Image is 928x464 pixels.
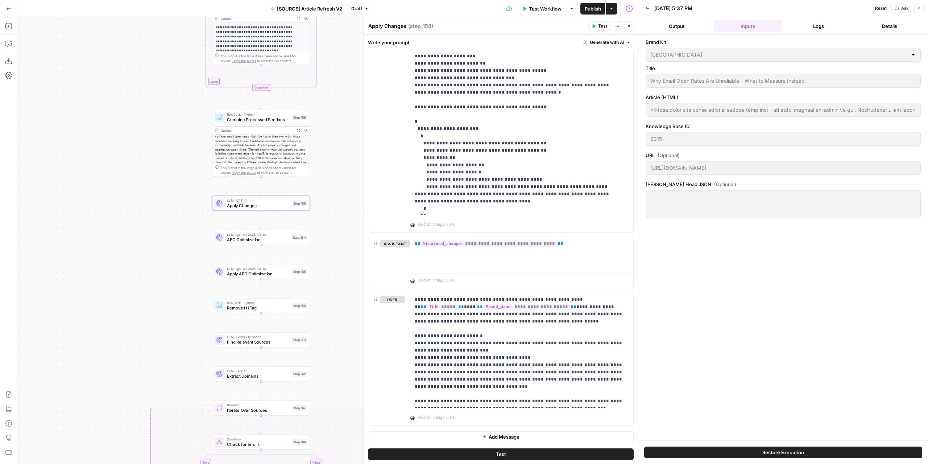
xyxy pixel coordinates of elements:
g: Edge from step_162 to step_167 [260,381,262,400]
button: Reset [872,4,890,13]
input: New North [650,51,907,58]
span: LLM · GPT-4.1 [227,369,289,374]
span: Ask [901,5,909,12]
div: Complete [212,84,310,91]
span: LLM · GPT-4.1 [227,198,289,203]
span: (Optional) [714,181,736,188]
g: Edge from step_159 to step_179 [260,313,262,332]
g: Edge from step_187-iteration-end to step_189 [260,91,262,109]
button: [SOURCE] Article Refresh V2 [266,3,347,15]
span: Run Code · Python [227,112,289,117]
button: Draft [348,4,372,13]
span: Combine Processed Sections [227,116,289,123]
span: Test [598,23,607,29]
span: [SOURCE] Article Refresh V2 [277,5,342,12]
div: assistant [368,237,405,288]
span: Run Code · Python [227,300,289,305]
label: Knowledge Base ID [646,123,921,130]
div: Step 158 [292,201,307,206]
button: Test [588,21,610,31]
span: Test Workflow [529,5,562,12]
label: Article (HTML) [646,94,921,101]
span: Copy the output [232,59,256,63]
g: Edge from step_185 to step_159 [260,279,262,297]
span: Check for Errors [227,441,289,447]
span: LLM · Perplexity Sonar [227,334,289,340]
g: Edge from step_158 to step_184 [260,211,262,229]
div: Step 184 [292,235,307,241]
g: Edge from step_167 to step_168 [260,415,262,434]
div: LLM · gpt-4.1-2025-04-14Apply AEO OptimizationStep 185 [212,264,310,279]
button: Add Message [368,431,634,442]
button: Publish [580,3,605,15]
div: Step 167 [292,405,307,411]
span: Iteration [227,403,289,408]
span: LLM · gpt-4.1-2025-04-14 [227,266,289,271]
button: Test [368,448,634,460]
button: user [380,296,405,303]
span: Apply Changes [227,202,289,209]
button: Test Workflow [518,3,566,15]
button: Details [855,20,924,32]
div: Run Code · PythonCombine Processed SectionsStep 189Output<p>Your email open rates might be higher... [212,110,310,177]
div: user [368,293,405,425]
div: LLM · gpt-4.1-2025-04-14AEO OptimizationStep 184 [212,230,310,245]
div: Output [221,16,293,21]
label: Title [646,65,921,72]
span: Restore Execution [762,449,804,456]
g: Edge from step_184 to step_185 [260,245,262,263]
div: LLM · GPT-4.1Apply ChangesStep 158 [212,196,310,211]
button: Output [643,20,711,32]
span: Draft [351,5,362,12]
button: Generate with AI [580,38,634,47]
div: Step 185 [292,269,307,275]
button: Inputs [714,20,782,32]
span: Test [496,450,506,457]
div: This output is too large & has been abbreviated for review. to view the full content. [221,53,307,63]
span: AEO Optimization [227,237,289,243]
span: Condition [227,437,289,442]
div: Step 162 [292,371,307,377]
label: URL [646,152,921,159]
span: Iterate Over Sources [227,407,289,413]
span: LLM · gpt-4.1-2025-04-14 [227,232,289,237]
span: Copy the output [232,171,256,174]
span: Remove H1 Tag [227,305,289,311]
div: Step 189 [292,115,307,120]
div: Complete [252,84,270,91]
div: Step 168 [292,439,307,445]
label: [PERSON_NAME] Head JSON [646,181,921,188]
button: assistant [380,240,410,247]
span: ( step_158 ) [408,22,433,30]
div: Step 159 [292,303,307,309]
button: Logs [785,20,853,32]
div: This output is too large & has been abbreviated for review. to view the full content. [221,165,307,175]
span: Extract Domains [227,373,289,379]
span: Publish [585,5,601,12]
button: Ask [891,4,912,13]
button: Restore Execution [644,447,922,458]
span: Apply AEO Optimization [227,271,289,277]
div: LLM · Perplexity SonarFind Relevant SourcesStep 179 [212,332,310,348]
div: Run Code · PythonRemove H1 TagStep 159 [212,298,310,313]
div: LLM · GPT-4.1Extract DomainsStep 162 [212,366,310,382]
div: Write your prompt [364,35,638,50]
span: (Optional) [658,152,680,159]
g: Edge from step_179 to step_162 [260,347,262,366]
label: Brand Kit [646,38,921,46]
textarea: Apply Changes [368,22,406,30]
span: Find Relevant Sources [227,339,289,345]
div: Output [221,128,293,133]
span: Add Message [489,433,519,440]
div: IterationIterate Over SourcesStep 167 [212,401,310,416]
div: Step 179 [292,337,307,343]
span: Generate with AI [590,39,624,46]
span: Reset [875,5,887,12]
g: Edge from step_189 to step_158 [260,177,262,195]
div: ConditionCheck for ErrorsStep 168 [212,435,310,450]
